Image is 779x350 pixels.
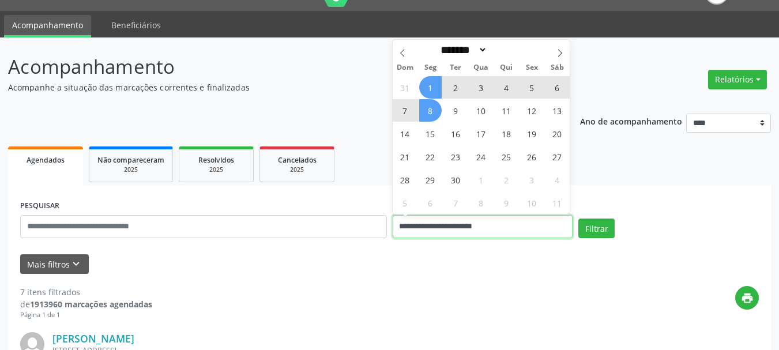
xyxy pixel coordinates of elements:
span: Setembro 19, 2025 [521,122,543,145]
p: Acompanhe a situação das marcações correntes e finalizadas [8,81,542,93]
span: Setembro 21, 2025 [394,145,416,168]
span: Setembro 3, 2025 [470,76,492,99]
div: 7 itens filtrados [20,286,152,298]
span: Setembro 9, 2025 [445,99,467,122]
span: Setembro 25, 2025 [495,145,518,168]
span: Seg [417,64,443,71]
span: Setembro 6, 2025 [546,76,569,99]
div: Página 1 de 1 [20,310,152,320]
select: Month [437,44,488,56]
span: Outubro 6, 2025 [419,191,442,214]
span: Setembro 4, 2025 [495,76,518,99]
span: Sáb [544,64,570,71]
span: Setembro 29, 2025 [419,168,442,191]
span: Setembro 27, 2025 [546,145,569,168]
span: Dom [393,64,418,71]
a: [PERSON_NAME] [52,332,134,345]
button: Mais filtroskeyboard_arrow_down [20,254,89,274]
button: Filtrar [578,219,615,238]
span: Setembro 15, 2025 [419,122,442,145]
div: de [20,298,152,310]
span: Setembro 11, 2025 [495,99,518,122]
span: Setembro 23, 2025 [445,145,467,168]
span: Setembro 28, 2025 [394,168,416,191]
span: Setembro 24, 2025 [470,145,492,168]
button: Relatórios [708,70,767,89]
i: print [741,292,754,304]
span: Setembro 5, 2025 [521,76,543,99]
span: Outubro 1, 2025 [470,168,492,191]
p: Ano de acompanhamento [580,114,682,128]
span: Setembro 13, 2025 [546,99,569,122]
span: Setembro 17, 2025 [470,122,492,145]
span: Setembro 18, 2025 [495,122,518,145]
p: Acompanhamento [8,52,542,81]
span: Não compareceram [97,155,164,165]
span: Setembro 7, 2025 [394,99,416,122]
span: Outubro 8, 2025 [470,191,492,214]
span: Setembro 1, 2025 [419,76,442,99]
span: Setembro 12, 2025 [521,99,543,122]
strong: 1913960 marcações agendadas [30,299,152,310]
span: Setembro 2, 2025 [445,76,467,99]
span: Setembro 20, 2025 [546,122,569,145]
label: PESQUISAR [20,197,59,215]
span: Agosto 31, 2025 [394,76,416,99]
div: 2025 [187,165,245,174]
span: Outubro 7, 2025 [445,191,467,214]
span: Agendados [27,155,65,165]
span: Setembro 8, 2025 [419,99,442,122]
a: Acompanhamento [4,15,91,37]
input: Year [487,44,525,56]
span: Setembro 10, 2025 [470,99,492,122]
i: keyboard_arrow_down [70,258,82,270]
div: 2025 [268,165,326,174]
span: Qui [494,64,519,71]
span: Outubro 3, 2025 [521,168,543,191]
span: Sex [519,64,544,71]
div: 2025 [97,165,164,174]
span: Setembro 26, 2025 [521,145,543,168]
span: Qua [468,64,494,71]
span: Outubro 9, 2025 [495,191,518,214]
span: Outubro 2, 2025 [495,168,518,191]
span: Setembro 30, 2025 [445,168,467,191]
button: print [735,286,759,310]
span: Setembro 22, 2025 [419,145,442,168]
span: Ter [443,64,468,71]
span: Resolvidos [198,155,234,165]
span: Setembro 16, 2025 [445,122,467,145]
span: Cancelados [278,155,317,165]
a: Beneficiários [103,15,169,35]
span: Outubro 4, 2025 [546,168,569,191]
span: Outubro 5, 2025 [394,191,416,214]
span: Setembro 14, 2025 [394,122,416,145]
span: Outubro 11, 2025 [546,191,569,214]
span: Outubro 10, 2025 [521,191,543,214]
